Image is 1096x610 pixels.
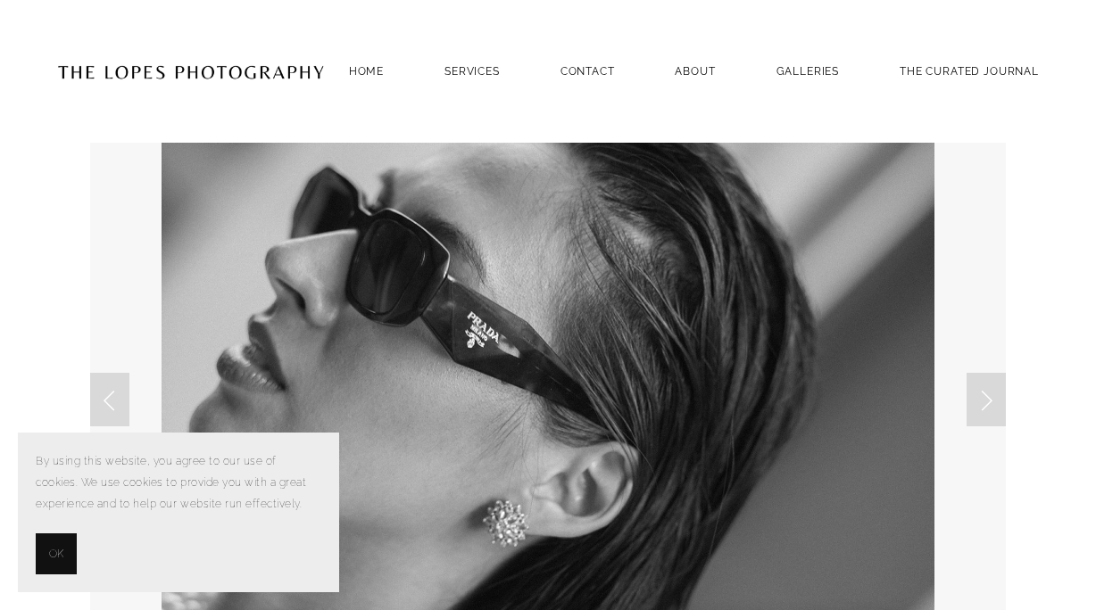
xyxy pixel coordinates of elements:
a: Home [349,59,384,83]
a: Contact [560,59,615,83]
a: THE CURATED JOURNAL [900,59,1039,83]
a: GALLERIES [776,59,840,83]
p: By using this website, you agree to our use of cookies. We use cookies to provide you with a grea... [36,450,321,515]
section: Cookie banner [18,433,339,592]
img: Portugal Wedding Photographer | The Lopes Photography [57,28,325,115]
span: OK [49,543,63,565]
a: Next Slide [967,373,1006,426]
a: Previous Slide [90,373,129,426]
button: OK [36,533,77,574]
a: SERVICES [444,65,500,78]
a: ABOUT [675,59,715,83]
